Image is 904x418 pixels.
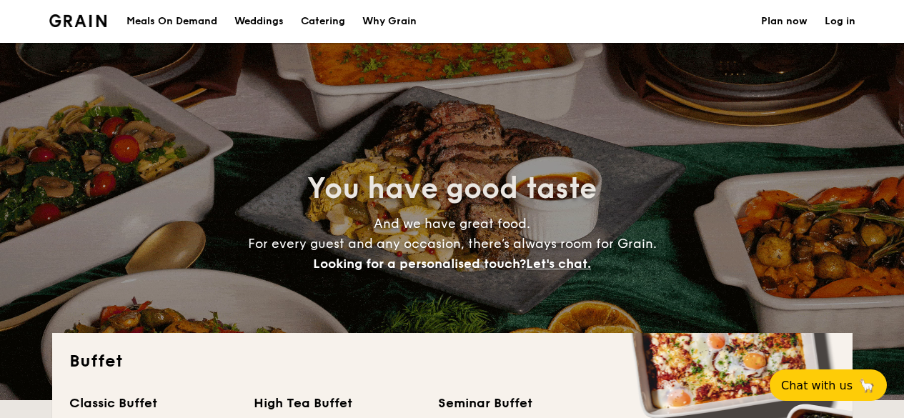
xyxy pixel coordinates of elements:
a: Logotype [49,14,107,27]
span: Let's chat. [526,256,591,272]
img: Grain [49,14,107,27]
div: Classic Buffet [69,393,237,413]
span: Chat with us [781,379,853,392]
div: Seminar Buffet [438,393,605,413]
span: 🦙 [858,377,875,394]
h2: Buffet [69,350,835,373]
div: High Tea Buffet [254,393,421,413]
button: Chat with us🦙 [770,369,887,401]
